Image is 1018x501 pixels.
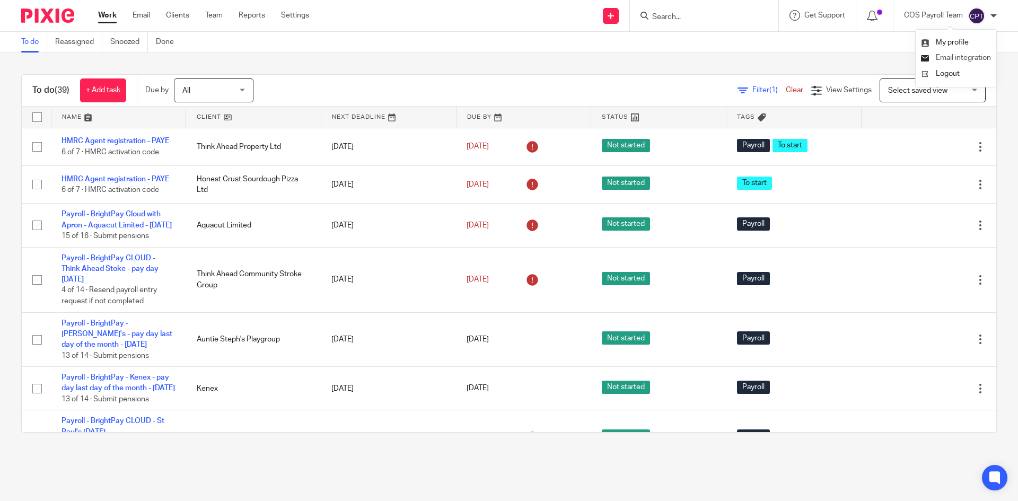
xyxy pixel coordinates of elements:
[55,86,69,94] span: (39)
[62,287,157,305] span: 4 of 14 · Resend payroll entry request if not completed
[737,429,770,443] span: Payroll
[186,312,321,367] td: Auntie Steph's Playgroup
[321,410,456,465] td: [DATE]
[205,10,223,21] a: Team
[921,39,969,46] a: My profile
[737,139,770,152] span: Payroll
[145,85,169,95] p: Due by
[936,70,960,77] span: Logout
[467,143,489,151] span: [DATE]
[936,39,969,46] span: My profile
[321,165,456,203] td: [DATE]
[737,331,770,345] span: Payroll
[98,10,117,21] a: Work
[804,12,845,19] span: Get Support
[773,139,808,152] span: To start
[321,312,456,367] td: [DATE]
[80,78,126,102] a: + Add task
[737,114,755,120] span: Tags
[62,186,159,194] span: 6 of 7 · HMRC activation code
[467,385,489,392] span: [DATE]
[321,128,456,165] td: [DATE]
[921,66,991,82] a: Logout
[467,222,489,229] span: [DATE]
[737,272,770,285] span: Payroll
[904,10,963,21] p: COS Payroll Team
[62,352,149,359] span: 13 of 14 · Submit pensions
[968,7,985,24] img: svg%3E
[651,13,747,22] input: Search
[321,247,456,312] td: [DATE]
[62,395,149,403] span: 13 of 14 · Submit pensions
[281,10,309,21] a: Settings
[602,139,650,152] span: Not started
[602,429,650,443] span: Not started
[602,331,650,345] span: Not started
[62,232,149,240] span: 15 of 16 · Submit pensions
[55,32,102,52] a: Reassigned
[186,367,321,410] td: Kenex
[133,10,150,21] a: Email
[110,32,148,52] a: Snoozed
[62,148,159,156] span: 6 of 7 · HMRC activation code
[602,381,650,394] span: Not started
[166,10,189,21] a: Clients
[62,320,172,349] a: Payroll - BrightPay - [PERSON_NAME]'s - pay day last day of the month - [DATE]
[888,87,947,94] span: Select saved view
[737,381,770,394] span: Payroll
[826,86,872,94] span: View Settings
[737,177,772,190] span: To start
[467,181,489,188] span: [DATE]
[21,8,74,23] img: Pixie
[186,165,321,203] td: Honest Crust Sourdough Pizza Ltd
[186,204,321,247] td: Aquacut Limited
[752,86,786,94] span: Filter
[62,210,172,228] a: Payroll - BrightPay Cloud with Apron - Aquacut Limited - [DATE]
[62,254,159,284] a: Payroll - BrightPay CLOUD - Think Ahead Stoke - pay day [DATE]
[62,175,169,183] a: HMRC Agent registration - PAYE
[602,272,650,285] span: Not started
[186,247,321,312] td: Think Ahead Community Stroke Group
[186,128,321,165] td: Think Ahead Property Ltd
[769,86,778,94] span: (1)
[182,87,190,94] span: All
[602,177,650,190] span: Not started
[737,217,770,231] span: Payroll
[156,32,182,52] a: Done
[467,336,489,343] span: [DATE]
[602,217,650,231] span: Not started
[321,204,456,247] td: [DATE]
[62,374,175,392] a: Payroll - BrightPay - Kenex - pay day last day of the month - [DATE]
[467,276,489,283] span: [DATE]
[239,10,265,21] a: Reports
[936,54,991,61] span: Email integration
[62,137,169,145] a: HMRC Agent registration - PAYE
[321,367,456,410] td: [DATE]
[186,410,321,465] td: St Paul's Peel Playgroup
[921,54,991,61] a: Email integration
[786,86,803,94] a: Clear
[21,32,47,52] a: To do
[32,85,69,96] h1: To do
[62,417,164,435] a: Payroll - BrightPay CLOUD - St Paul's [DATE]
